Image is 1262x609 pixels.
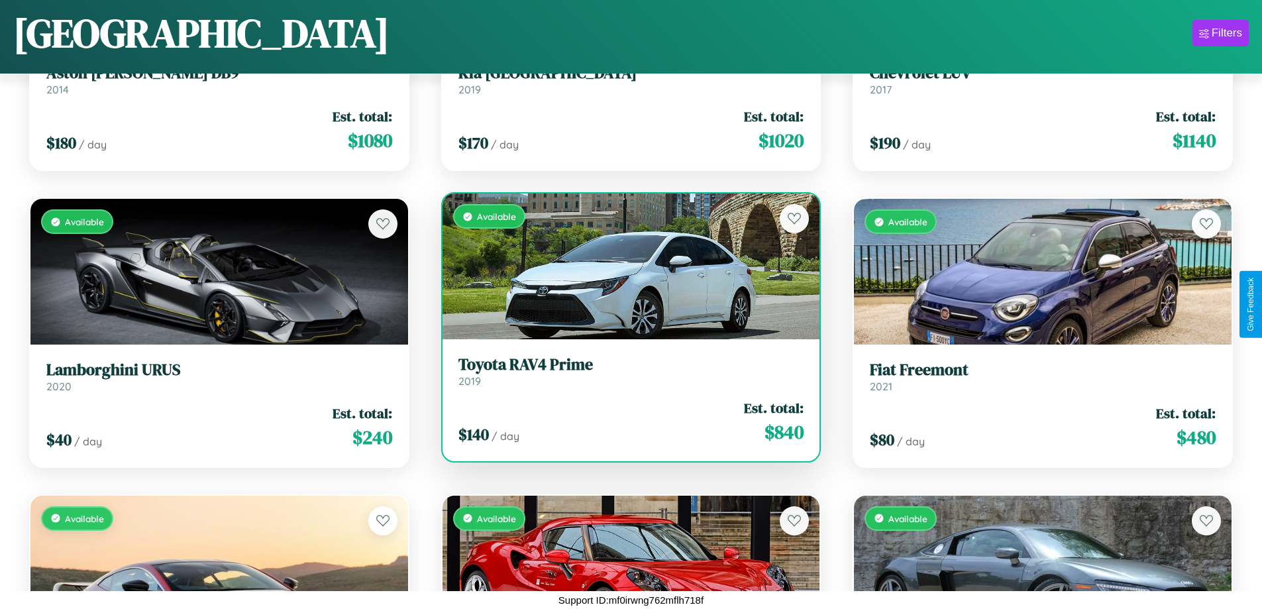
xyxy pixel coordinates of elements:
[46,83,69,96] span: 2014
[13,6,390,60] h1: [GEOGRAPHIC_DATA]
[79,138,107,151] span: / day
[458,355,804,388] a: Toyota RAV4 Prime2019
[759,127,804,154] span: $ 1020
[333,107,392,126] span: Est. total:
[870,64,1216,83] h3: Chevrolet LUV
[1192,20,1249,46] button: Filters
[558,591,704,609] p: Support ID: mf0irwng762mflh718f
[870,64,1216,96] a: Chevrolet LUV2017
[65,216,104,227] span: Available
[897,435,925,448] span: / day
[477,211,516,222] span: Available
[764,419,804,445] span: $ 840
[870,132,900,154] span: $ 190
[46,64,392,83] h3: Aston [PERSON_NAME] DB9
[744,398,804,417] span: Est. total:
[458,423,489,445] span: $ 140
[458,83,481,96] span: 2019
[888,216,927,227] span: Available
[492,429,519,443] span: / day
[888,513,927,524] span: Available
[1177,424,1216,451] span: $ 480
[903,138,931,151] span: / day
[870,360,1216,380] h3: Fiat Freemont
[477,513,516,524] span: Available
[74,435,102,448] span: / day
[46,64,392,96] a: Aston [PERSON_NAME] DB92014
[458,64,804,96] a: Kia [GEOGRAPHIC_DATA]2019
[46,360,392,380] h3: Lamborghini URUS
[1246,278,1255,331] div: Give Feedback
[46,380,72,393] span: 2020
[458,132,488,154] span: $ 170
[46,132,76,154] span: $ 180
[46,360,392,393] a: Lamborghini URUS2020
[348,127,392,154] span: $ 1080
[1156,404,1216,423] span: Est. total:
[870,380,892,393] span: 2021
[870,83,892,96] span: 2017
[491,138,519,151] span: / day
[458,374,481,388] span: 2019
[65,513,104,524] span: Available
[1173,127,1216,154] span: $ 1140
[458,64,804,83] h3: Kia [GEOGRAPHIC_DATA]
[870,429,894,451] span: $ 80
[46,429,72,451] span: $ 40
[870,360,1216,393] a: Fiat Freemont2021
[333,404,392,423] span: Est. total:
[458,355,804,374] h3: Toyota RAV4 Prime
[352,424,392,451] span: $ 240
[744,107,804,126] span: Est. total:
[1212,27,1242,40] div: Filters
[1156,107,1216,126] span: Est. total:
